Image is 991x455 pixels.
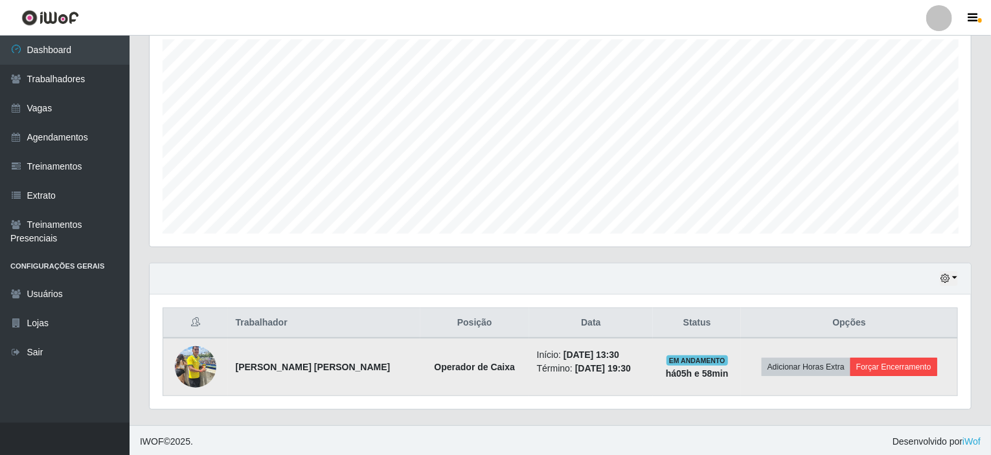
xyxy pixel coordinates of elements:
[435,362,516,372] strong: Operador de Caixa
[741,308,957,338] th: Opções
[666,355,728,366] span: EM ANDAMENTO
[529,308,653,338] th: Data
[893,435,981,449] span: Desenvolvido por
[537,348,645,362] li: Início:
[537,362,645,375] li: Término:
[140,435,193,449] span: © 2025 .
[564,350,619,360] time: [DATE] 13:30
[140,436,164,447] span: IWOF
[236,362,391,372] strong: [PERSON_NAME] [PERSON_NAME]
[653,308,741,338] th: Status
[575,363,631,373] time: [DATE] 19:30
[850,358,937,376] button: Forçar Encerramento
[420,308,529,338] th: Posição
[175,339,216,394] img: 1748380759498.jpeg
[21,10,79,26] img: CoreUI Logo
[228,308,420,338] th: Trabalhador
[762,358,850,376] button: Adicionar Horas Extra
[666,368,729,379] strong: há 05 h e 58 min
[963,436,981,447] a: iWof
